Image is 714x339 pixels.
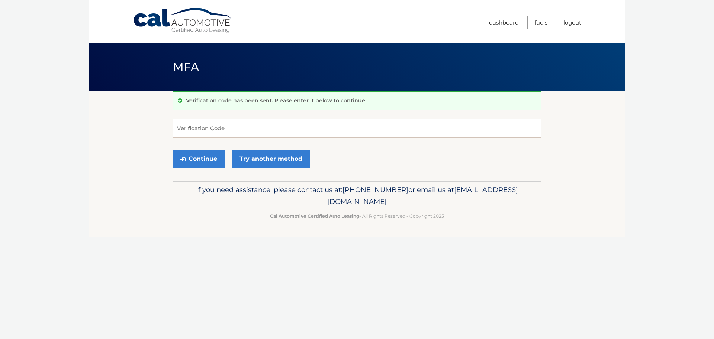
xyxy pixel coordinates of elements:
p: - All Rights Reserved - Copyright 2025 [178,212,536,220]
span: [PHONE_NUMBER] [342,185,408,194]
button: Continue [173,150,225,168]
p: Verification code has been sent. Please enter it below to continue. [186,97,366,104]
a: Try another method [232,150,310,168]
a: Logout [563,16,581,29]
a: Dashboard [489,16,519,29]
a: Cal Automotive [133,7,233,34]
span: [EMAIL_ADDRESS][DOMAIN_NAME] [327,185,518,206]
span: MFA [173,60,199,74]
a: FAQ's [535,16,547,29]
p: If you need assistance, please contact us at: or email us at [178,184,536,208]
strong: Cal Automotive Certified Auto Leasing [270,213,359,219]
input: Verification Code [173,119,541,138]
